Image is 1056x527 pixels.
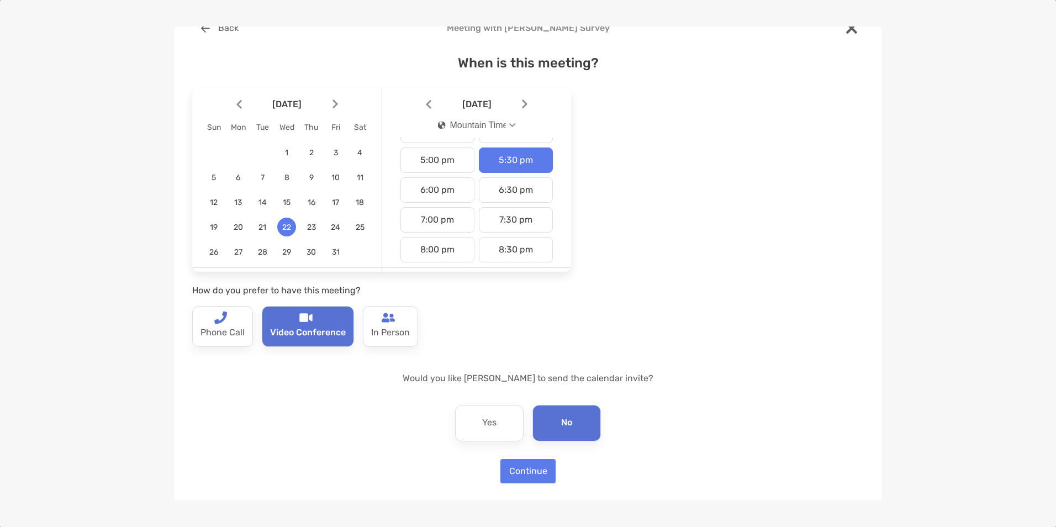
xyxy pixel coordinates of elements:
[382,311,395,324] img: type-call
[277,198,296,207] span: 15
[438,121,446,129] img: icon
[192,55,864,71] h4: When is this meeting?
[351,148,369,157] span: 4
[302,223,321,232] span: 23
[434,99,520,109] span: [DATE]
[302,198,321,207] span: 16
[202,123,226,132] div: Sun
[229,198,247,207] span: 13
[326,198,345,207] span: 17
[351,223,369,232] span: 25
[522,99,527,109] img: Arrow icon
[201,24,210,33] img: button icon
[200,324,245,342] p: Phone Call
[326,173,345,182] span: 10
[250,123,274,132] div: Tue
[270,324,346,342] p: Video Conference
[204,247,223,257] span: 26
[326,247,345,257] span: 31
[277,223,296,232] span: 22
[332,99,338,109] img: Arrow icon
[371,324,410,342] p: In Person
[299,311,313,324] img: type-call
[500,459,556,483] button: Continue
[253,198,272,207] span: 14
[204,173,223,182] span: 5
[277,173,296,182] span: 8
[214,311,227,324] img: type-call
[192,16,247,40] button: Back
[561,414,572,432] p: No
[253,173,272,182] span: 7
[192,283,571,297] p: How do you prefer to have this meeting?
[400,237,474,262] div: 8:00 pm
[229,223,247,232] span: 20
[400,207,474,233] div: 7:00 pm
[479,237,553,262] div: 8:30 pm
[400,177,474,203] div: 6:00 pm
[277,148,296,157] span: 1
[204,223,223,232] span: 19
[351,198,369,207] span: 18
[229,247,247,257] span: 27
[253,223,272,232] span: 21
[236,99,242,109] img: Arrow icon
[204,198,223,207] span: 12
[302,148,321,157] span: 2
[274,123,299,132] div: Wed
[229,173,247,182] span: 6
[429,113,525,138] button: iconMountain Time
[302,247,321,257] span: 30
[400,147,474,173] div: 5:00 pm
[351,173,369,182] span: 11
[302,173,321,182] span: 9
[326,148,345,157] span: 3
[426,99,431,109] img: Arrow icon
[324,123,348,132] div: Fri
[846,23,857,34] img: close modal
[253,247,272,257] span: 28
[244,99,330,109] span: [DATE]
[479,207,553,233] div: 7:30 pm
[482,414,497,432] p: Yes
[299,123,324,132] div: Thu
[479,177,553,203] div: 6:30 pm
[192,23,864,33] h4: Meeting with [PERSON_NAME] Survey
[226,123,250,132] div: Mon
[479,147,553,173] div: 5:30 pm
[509,123,516,127] img: Open dropdown arrow
[192,371,864,385] p: Would you like [PERSON_NAME] to send the calendar invite?
[438,120,506,130] div: Mountain Time
[326,223,345,232] span: 24
[277,247,296,257] span: 29
[348,123,372,132] div: Sat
